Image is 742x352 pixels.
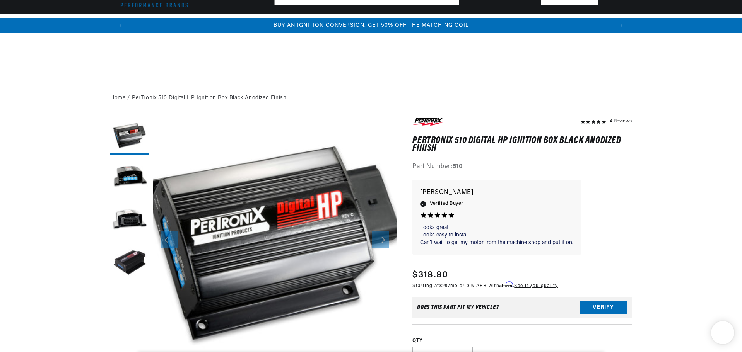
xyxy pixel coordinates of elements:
[412,338,632,344] label: QTY
[132,94,286,102] a: PerTronix 510 Digital HP Ignition Box Black Anodized Finish
[499,282,513,287] span: Affirm
[580,301,627,314] button: Verify
[110,201,149,240] button: Load image 3 in gallery view
[436,14,491,32] summary: Spark Plug Wires
[91,18,651,33] slideshow-component: Translation missing: en.sections.announcements.announcement_bar
[110,94,125,102] a: Home
[412,162,632,172] div: Part Number:
[335,14,379,32] summary: Engine Swaps
[439,284,448,288] span: $29
[430,199,463,208] span: Verified Buyer
[412,268,448,282] span: $318.80
[173,14,237,32] summary: Coils & Distributors
[128,21,614,30] div: Announcement
[110,116,149,155] button: Load image 1 in gallery view
[113,18,128,33] button: Translation missing: en.sections.announcements.previous_announcement
[128,21,614,30] div: 1 of 3
[110,159,149,197] button: Load image 2 in gallery view
[372,231,389,248] button: Slide right
[412,282,558,289] p: Starting at /mo or 0% APR with .
[412,137,632,153] h1: PerTronix 510 Digital HP Ignition Box Black Anodized Finish
[420,187,573,198] p: [PERSON_NAME]
[453,163,463,170] strong: 510
[610,116,632,126] div: 4 Reviews
[161,231,178,248] button: Slide left
[417,304,499,311] div: Does This part fit My vehicle?
[514,284,558,288] a: See if you qualify - Learn more about Affirm Financing (opens in modal)
[490,14,530,32] summary: Motorcycle
[614,18,629,33] button: Translation missing: en.sections.announcements.next_announcement
[237,14,335,32] summary: Headers, Exhausts & Components
[585,14,632,33] summary: Product Support
[274,22,469,28] a: BUY AN IGNITION CONVERSION, GET 50% OFF THE MATCHING COIL
[110,244,149,282] button: Load image 4 in gallery view
[420,224,573,247] p: Looks great Looks easy to install Can’t wait to get my motor from the machine shop and put it on.
[110,94,632,102] nav: breadcrumbs
[110,14,173,32] summary: Ignition Conversions
[379,14,436,32] summary: Battery Products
